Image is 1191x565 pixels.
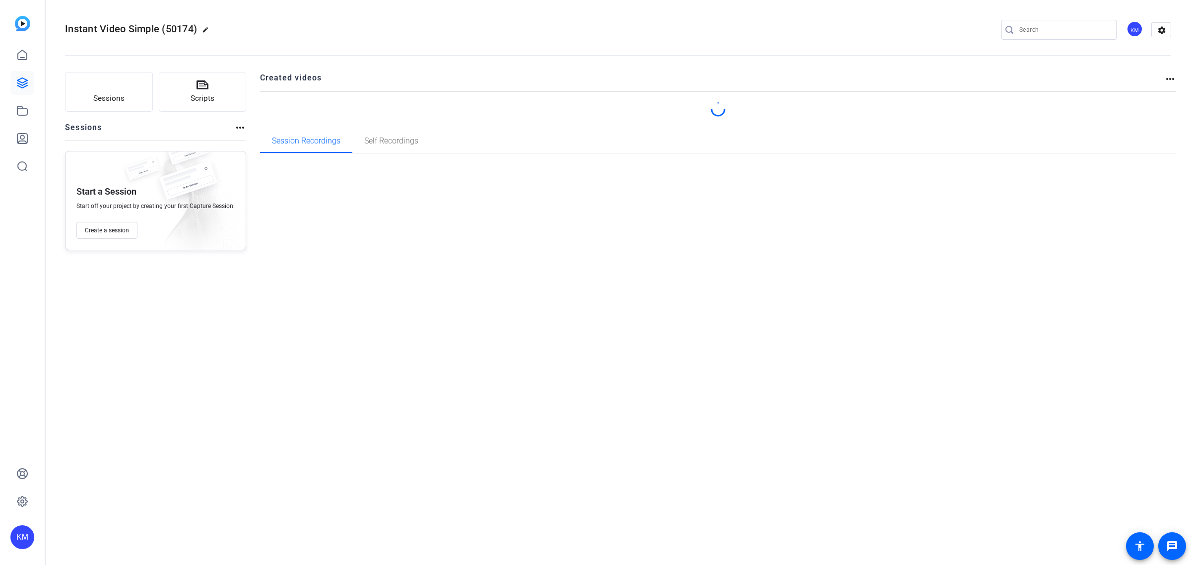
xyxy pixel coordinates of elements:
span: Instant Video Simple (50174) [65,23,197,35]
span: Self Recordings [364,137,418,145]
mat-icon: edit [202,26,214,38]
p: Start a Session [76,186,136,198]
mat-icon: accessibility [1134,540,1146,552]
img: blue-gradient.svg [15,16,30,31]
img: fake-session.png [120,157,165,187]
h2: Sessions [65,122,102,141]
img: fake-session.png [151,161,225,211]
img: embarkstudio-empty-session.png [144,148,241,255]
img: fake-session.png [161,137,215,173]
mat-icon: more_horiz [1164,73,1176,85]
span: Session Recordings [272,137,340,145]
h2: Created videos [260,72,1165,91]
mat-icon: more_horiz [234,122,246,134]
button: Sessions [65,72,153,112]
button: Scripts [159,72,247,112]
mat-icon: settings [1152,23,1172,38]
span: Scripts [191,93,214,104]
span: Sessions [93,93,125,104]
button: Create a session [76,222,137,239]
span: Start off your project by creating your first Capture Session. [76,202,235,210]
div: KM [1126,21,1143,37]
mat-icon: message [1166,540,1178,552]
span: Create a session [85,226,129,234]
div: KM [10,525,34,549]
input: Search [1019,24,1109,36]
ngx-avatar: Kathy McConnell [1126,21,1144,38]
